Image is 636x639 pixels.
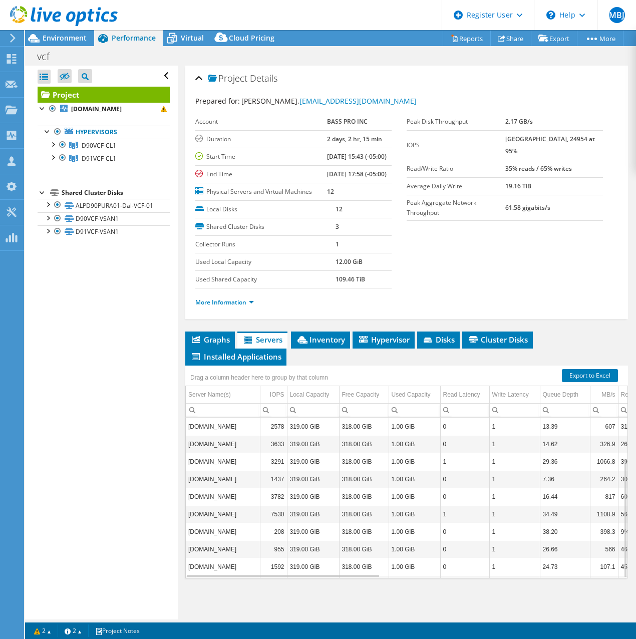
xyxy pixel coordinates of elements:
td: Column Server Name(s), Value alpd91esxh14.basspro.net [186,558,260,575]
b: 1 [336,240,339,248]
span: D91VCF-CL1 [82,154,116,163]
span: Graphs [190,335,230,345]
td: IOPS Column [260,386,287,404]
td: Column Read Latency, Value 1 [440,453,489,470]
a: D90VCF-CL1 [38,139,170,152]
div: Local Capacity [290,389,330,401]
span: Disks [422,335,455,345]
b: 2 days, 2 hr, 15 min [327,135,382,143]
span: [PERSON_NAME], [241,96,417,106]
td: Column Read Latency, Value 1 [440,505,489,523]
td: Column IOPS, Value 7530 [260,505,287,523]
span: Hypervisor [358,335,410,345]
td: Column Write Latency, Value 1 [489,418,540,435]
a: [DOMAIN_NAME] [38,103,170,116]
td: Column Write Latency, Filter cell [489,403,540,417]
td: Column Used Capacity, Value 1.00 GiB [389,523,440,540]
td: Column Read Latency, Value 0 [440,540,489,558]
div: Queue Depth [543,389,578,401]
td: Column Local Capacity, Filter cell [287,403,339,417]
td: Column Free Capacity, Value 318.00 GiB [339,418,389,435]
b: 19.16 TiB [505,182,531,190]
td: Column MB/s, Value 1108.9 [590,505,618,523]
td: Column MB/s, Filter cell [590,403,618,417]
td: Column Server Name(s), Value alpd90esxh13.basspro.net [186,470,260,488]
div: IOPS [270,389,284,401]
td: Column IOPS, Value 208 [260,523,287,540]
div: Shared Cluster Disks [62,187,170,199]
td: Column Used Capacity, Value 1.00 GiB [389,435,440,453]
td: Column Read Latency, Filter cell [440,403,489,417]
a: D91VCF-CL1 [38,152,170,165]
span: Performance [112,33,156,43]
td: Local Capacity Column [287,386,339,404]
a: Export [531,31,577,46]
td: Column Local Capacity, Value 319.00 GiB [287,540,339,558]
span: Installed Applications [190,352,281,362]
td: Column Queue Depth, Value 7.36 [540,470,590,488]
a: Project Notes [88,624,147,637]
td: Column Write Latency, Value 1 [489,435,540,453]
td: Column Used Capacity, Value 1.00 GiB [389,418,440,435]
td: MB/s Column [590,386,618,404]
a: Export to Excel [562,369,618,382]
label: IOPS [407,140,505,150]
td: Column IOPS, Filter cell [260,403,287,417]
span: Cloud Pricing [229,33,274,43]
span: Cluster Disks [467,335,528,345]
td: Read Latency Column [440,386,489,404]
td: Column MB/s, Value 1066.8 [590,453,618,470]
td: Column Read Latency, Value 0 [440,523,489,540]
b: [GEOGRAPHIC_DATA], 24954 at 95% [505,135,595,155]
td: Column Local Capacity, Value 319.00 GiB [287,558,339,575]
td: Column MB/s, Value 817 [590,488,618,505]
td: Column Queue Depth, Filter cell [540,403,590,417]
b: [DATE] 17:58 (-05:00) [327,170,387,178]
label: Local Disks [195,204,336,214]
td: Column Server Name(s), Filter cell [186,403,260,417]
td: Column Used Capacity, Value 1.00 GiB [389,505,440,523]
td: Column Server Name(s), Value alpd91esxh12.basspro.net [186,540,260,558]
td: Column IOPS, Value 2578 [260,418,287,435]
b: 12 [327,187,334,196]
td: Column Queue Depth, Value 13.39 [540,418,590,435]
td: Column Read Latency, Value 0 [440,435,489,453]
label: Peak Aggregate Network Throughput [407,198,505,218]
a: D90VCF-VSAN1 [38,212,170,225]
b: 2.17 GB/s [505,117,533,126]
td: Column Write Latency, Value 1 [489,470,540,488]
td: Free Capacity Column [339,386,389,404]
td: Column Local Capacity, Value 319.00 GiB [287,523,339,540]
label: End Time [195,169,327,179]
a: More Information [195,298,254,306]
td: Column IOPS, Value 3291 [260,453,287,470]
b: 3 [336,222,339,231]
b: 35% reads / 65% writes [505,164,572,173]
td: Column MB/s, Value 398.3 [590,523,618,540]
td: Column Server Name(s), Value alpd90esxh11.basspro.net [186,453,260,470]
td: Column Used Capacity, Value 1.00 GiB [389,453,440,470]
td: Column Server Name(s), Value alpd90esxh15.basspro.net [186,435,260,453]
span: Environment [43,33,87,43]
td: Column Used Capacity, Filter cell [389,403,440,417]
a: Share [490,31,531,46]
td: Column Local Capacity, Value 319.00 GiB [287,418,339,435]
td: Column Free Capacity, Value 318.00 GiB [339,505,389,523]
td: Column Queue Depth, Value 26.66 [540,540,590,558]
td: Column Write Latency, Value 1 [489,558,540,575]
td: Column MB/s, Value 566 [590,540,618,558]
td: Column Used Capacity, Value 1.00 GiB [389,488,440,505]
td: Write Latency Column [489,386,540,404]
td: Column IOPS, Value 955 [260,540,287,558]
td: Column Write Latency, Value 1 [489,523,540,540]
td: Column Write Latency, Value 1 [489,540,540,558]
label: Physical Servers and Virtual Machines [195,187,327,197]
td: Column Free Capacity, Value 318.00 GiB [339,523,389,540]
label: Start Time [195,152,327,162]
td: Column Server Name(s), Value alpd90esxh10.basspro.net [186,418,260,435]
div: MB/s [601,389,615,401]
label: Account [195,117,327,127]
td: Column Write Latency, Value 1 [489,505,540,523]
td: Column Free Capacity, Value 318.00 GiB [339,540,389,558]
td: Column Read Latency, Value 0 [440,470,489,488]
